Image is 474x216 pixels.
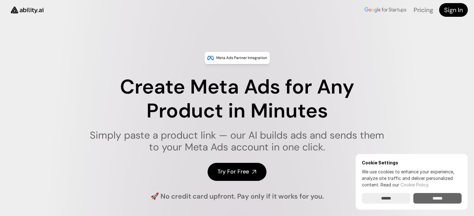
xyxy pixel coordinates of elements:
[362,168,462,188] p: We use cookies to enhance your experience, analyze site traffic and deliver personalized content.
[216,55,267,61] p: Meta Ads Partner Integration
[208,163,266,181] a: Try For Free
[444,6,463,14] h4: Sign In
[381,182,429,187] span: Read our .
[362,160,462,165] h6: Cookie Settings
[151,192,324,201] h4: 🚀 No credit card upfront. Pay only if it works for you.
[218,168,249,176] h4: Try For Free
[439,3,468,17] a: Sign In
[414,6,433,14] a: Pricing
[400,182,428,187] a: Cookie Policy
[86,129,388,153] h1: Simply paste a product link — our AI builds ads and sends them to your Meta Ads account in one cl...
[86,75,388,123] h1: Create Meta Ads for Any Product in Minutes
